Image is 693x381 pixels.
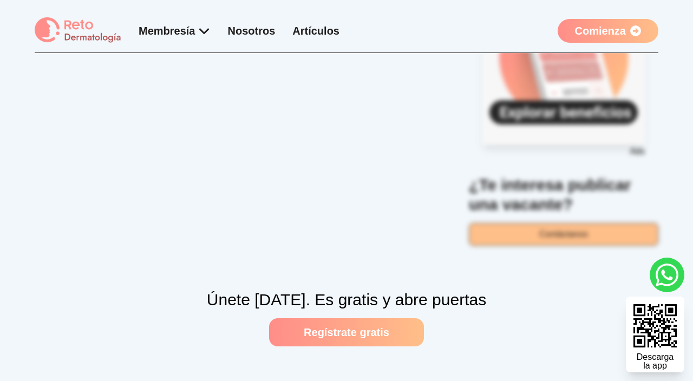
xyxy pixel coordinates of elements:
div: Descarga la app [637,353,674,370]
a: Regístrate gratis [269,318,424,346]
img: logo Reto dermatología [35,17,121,44]
a: whatsapp button [650,258,684,292]
a: Artículos [292,25,339,37]
div: Membresía [139,23,211,38]
a: Nosotros [228,25,276,37]
a: Comienza [558,19,658,43]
